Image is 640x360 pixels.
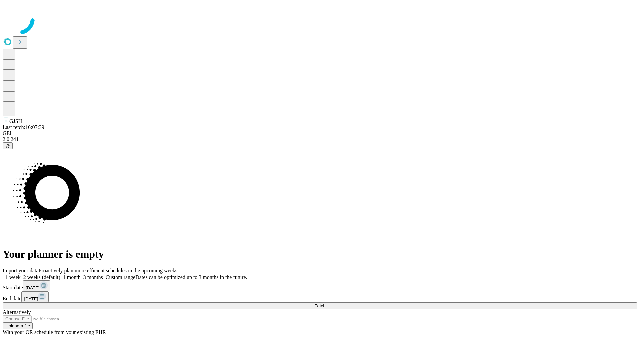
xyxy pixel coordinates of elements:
[23,274,60,280] span: 2 weeks (default)
[3,291,637,302] div: End date
[9,118,22,124] span: GJSH
[3,124,44,130] span: Last fetch: 16:07:39
[3,142,13,149] button: @
[3,268,39,273] span: Import your data
[3,248,637,260] h1: Your planner is empty
[24,296,38,301] span: [DATE]
[5,274,21,280] span: 1 week
[314,303,325,308] span: Fetch
[83,274,103,280] span: 3 months
[63,274,81,280] span: 1 month
[3,136,637,142] div: 2.0.241
[3,329,106,335] span: With your OR schedule from your existing EHR
[3,280,637,291] div: Start date
[3,130,637,136] div: GEI
[3,302,637,309] button: Fetch
[26,285,40,290] span: [DATE]
[135,274,247,280] span: Dates can be optimized up to 3 months in the future.
[39,268,179,273] span: Proactively plan more efficient schedules in the upcoming weeks.
[21,291,49,302] button: [DATE]
[5,143,10,148] span: @
[23,280,50,291] button: [DATE]
[3,309,31,315] span: Alternatively
[3,322,33,329] button: Upload a file
[106,274,135,280] span: Custom range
